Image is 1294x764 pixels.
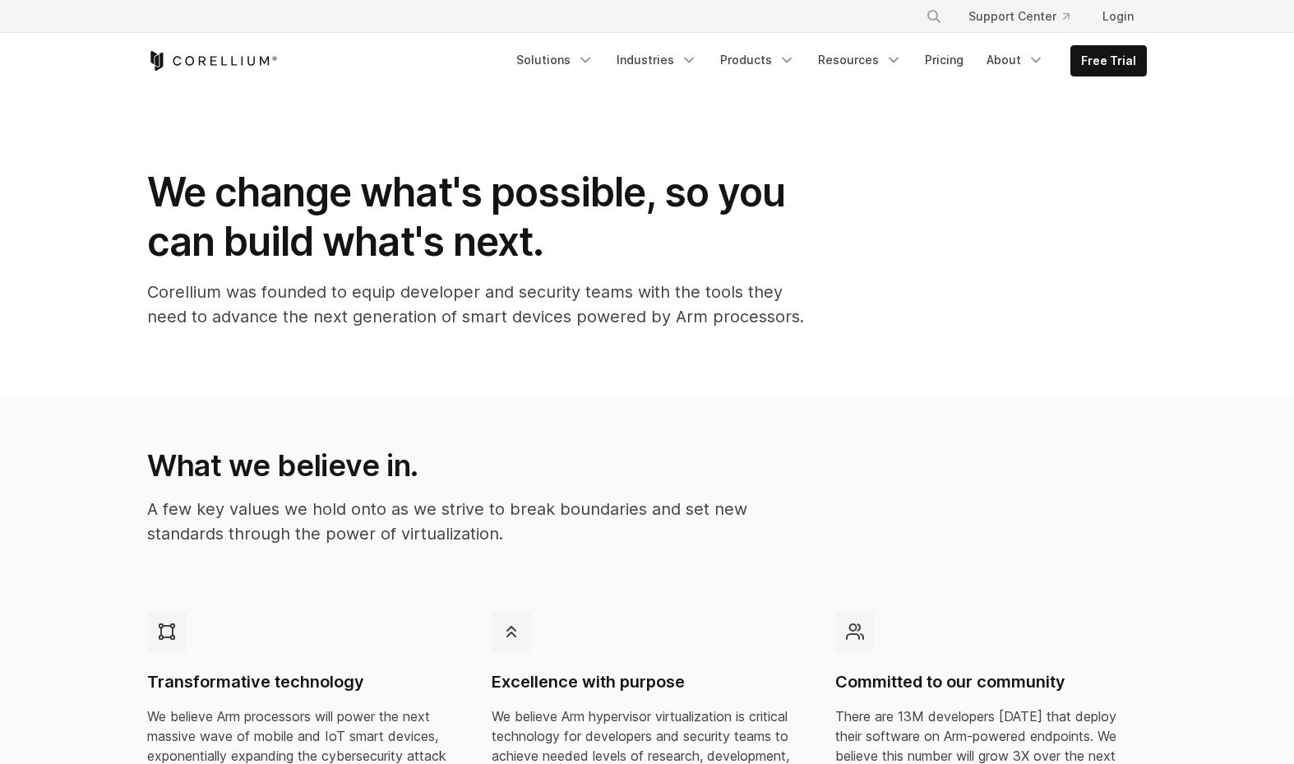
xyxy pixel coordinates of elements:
a: About [977,45,1054,75]
a: Login [1089,2,1147,31]
div: Navigation Menu [506,45,1147,76]
a: Support Center [955,2,1083,31]
h4: Committed to our community [835,671,1147,693]
h1: We change what's possible, so you can build what's next. [147,168,805,266]
a: Products [710,45,805,75]
a: Resources [808,45,912,75]
a: Industries [607,45,707,75]
p: A few key values we hold onto as we strive to break boundaries and set new standards through the ... [147,497,802,546]
a: Free Trial [1071,46,1146,76]
a: Solutions [506,45,603,75]
h4: Excellence with purpose [492,671,803,693]
a: Corellium Home [147,51,278,71]
a: Pricing [915,45,973,75]
button: Search [919,2,949,31]
h4: Transformative technology [147,671,459,693]
h2: What we believe in. [147,447,802,484]
div: Navigation Menu [906,2,1147,31]
p: Corellium was founded to equip developer and security teams with the tools they need to advance t... [147,280,805,329]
